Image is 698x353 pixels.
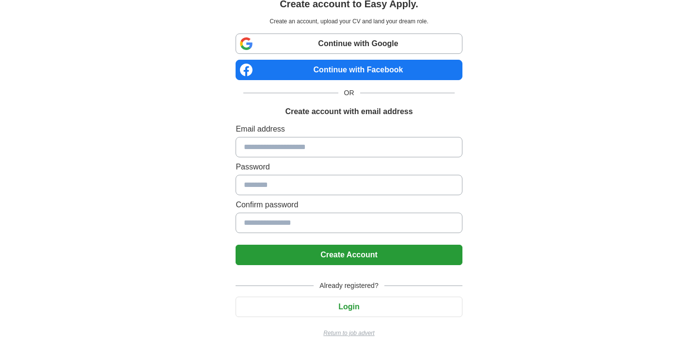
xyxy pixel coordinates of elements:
[238,17,460,26] p: Create an account, upload your CV and land your dream role.
[236,199,462,211] label: Confirm password
[236,297,462,317] button: Login
[236,329,462,337] a: Return to job advert
[314,281,384,291] span: Already registered?
[236,245,462,265] button: Create Account
[236,123,462,135] label: Email address
[338,88,360,98] span: OR
[236,161,462,173] label: Password
[236,60,462,80] a: Continue with Facebook
[236,34,462,54] a: Continue with Google
[236,303,462,311] a: Login
[285,106,412,118] h1: Create account with email address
